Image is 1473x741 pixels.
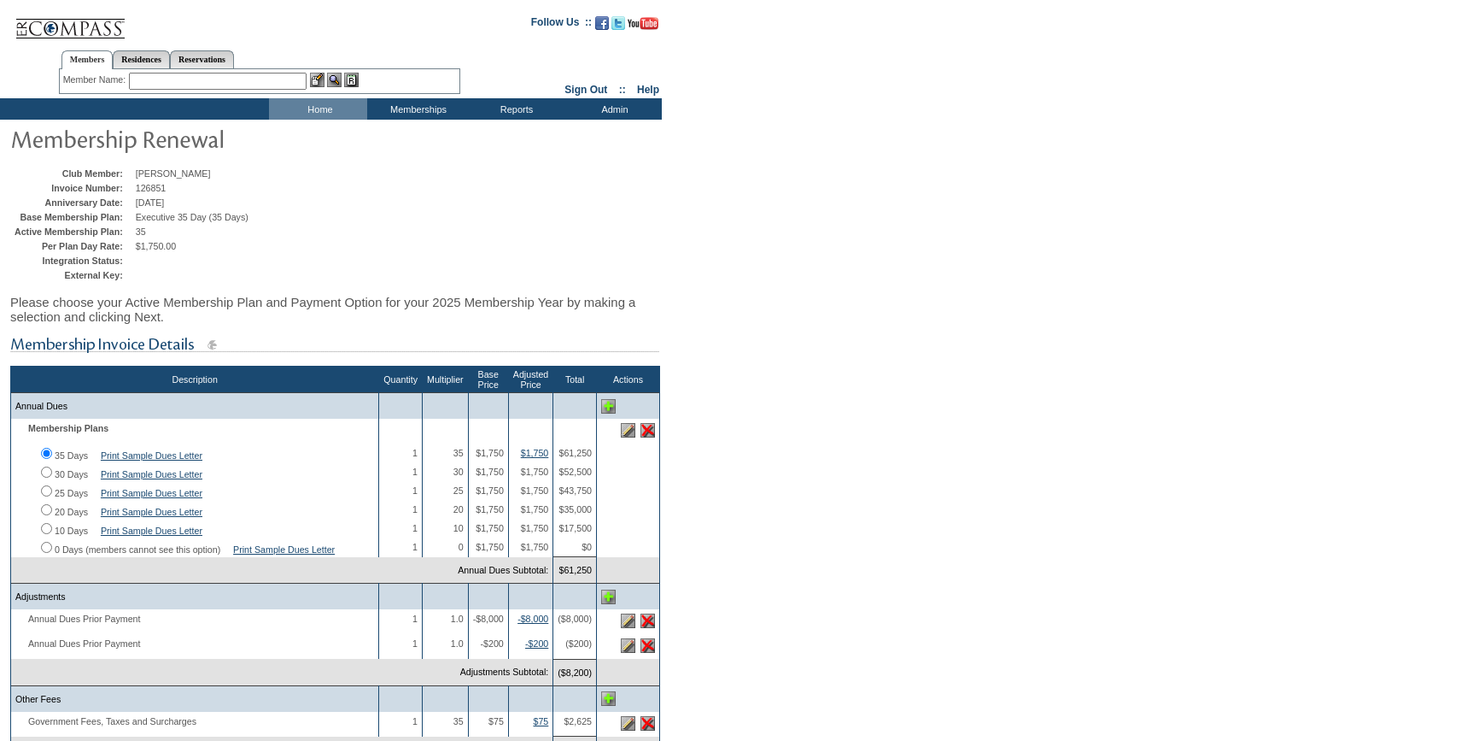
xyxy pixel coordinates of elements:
span: $17,500 [558,523,592,533]
span: -$200 [481,638,504,649]
td: Memberships [367,98,465,120]
td: Annual Dues [11,393,379,420]
td: Integration Status: [15,256,132,266]
td: Per Plan Day Rate: [15,241,132,251]
label: 0 Days (members cannot see this option) [55,544,220,555]
label: 25 Days [55,488,88,498]
span: 10 [453,523,464,533]
label: 35 Days [55,450,88,461]
span: $1,750 [476,523,504,533]
b: Membership Plans [28,423,108,433]
span: $43,750 [558,485,592,496]
a: Print Sample Dues Letter [101,469,202,479]
a: Help [637,84,659,96]
span: 35 [453,716,464,726]
img: Add Annual Dues line item [601,399,616,414]
img: View [327,73,342,87]
span: $1,750 [521,467,549,477]
img: Delete this line item [640,716,655,731]
span: 1 [412,542,418,552]
span: Annual Dues Prior Payment [15,614,149,624]
span: 1 [412,523,418,533]
a: $75 [534,716,549,726]
span: 126851 [136,183,167,193]
img: Add Other Fees line item [601,691,616,706]
img: Subscribe to our YouTube Channel [628,17,658,30]
a: Subscribe to our YouTube Channel [628,21,658,32]
td: Follow Us :: [531,15,592,35]
td: Club Member: [15,168,132,179]
span: 1.0 [451,638,464,649]
td: Anniversary Date: [15,197,132,208]
td: Invoice Number: [15,183,132,193]
span: 25 [453,485,464,496]
span: 1 [412,448,418,458]
th: Quantity [379,367,423,393]
span: 1 [412,638,418,649]
span: $1,750 [476,485,504,496]
span: $2,625 [564,716,592,726]
span: 35 [136,226,146,237]
th: Multiplier [423,367,469,393]
a: Print Sample Dues Letter [101,450,202,461]
img: Delete this line item [640,614,655,628]
td: ($8,200) [553,659,597,685]
td: Other Fees [11,685,379,712]
span: $52,500 [558,467,592,477]
span: 0 [459,542,464,552]
span: $1,750 [521,504,549,515]
th: Base Price [468,367,508,393]
img: b_edit.gif [310,73,324,87]
img: Compass Home [15,4,126,39]
a: Print Sample Dues Letter [101,488,202,498]
span: [DATE] [136,197,165,208]
img: subTtlMembershipInvoiceDetails.gif [10,334,659,356]
span: $1,750 [521,523,549,533]
span: [PERSON_NAME] [136,168,211,179]
span: -$8,000 [473,614,504,624]
span: $1,750 [521,485,549,496]
a: Members [61,50,114,69]
a: Print Sample Dues Letter [101,526,202,536]
td: Annual Dues Subtotal: [11,557,553,584]
span: 20 [453,504,464,515]
img: Edit this line item [621,614,635,628]
span: 1 [412,716,418,726]
span: Government Fees, Taxes and Surcharges [15,716,205,726]
span: 30 [453,467,464,477]
td: Base Membership Plan: [15,212,132,222]
span: $1,750 [476,448,504,458]
td: Reports [465,98,564,120]
span: $1,750.00 [136,241,176,251]
a: -$200 [525,638,548,649]
span: ($8,000) [558,614,592,624]
span: 1 [412,485,418,496]
td: Home [269,98,367,120]
span: $1,750 [476,467,504,477]
span: $1,750 [476,504,504,515]
img: Reservations [344,73,359,87]
img: Delete this line item [640,638,655,653]
td: Adjustments Subtotal: [11,659,553,685]
span: $1,750 [476,542,504,552]
span: :: [619,84,626,96]
span: 1 [412,614,418,624]
a: $1,750 [521,448,549,458]
span: Executive 35 Day (35 Days) [136,212,248,222]
span: $75 [488,716,504,726]
td: Admin [564,98,662,120]
a: -$8,000 [517,614,548,624]
td: External Key: [15,270,132,280]
td: Adjustments [11,584,379,610]
th: Description [11,367,379,393]
label: 10 Days [55,526,88,536]
img: Edit this line item [621,423,635,438]
span: $0 [582,542,592,552]
span: $1,750 [521,542,549,552]
a: Reservations [170,50,234,68]
img: Edit this line item [621,716,635,731]
label: 30 Days [55,469,88,479]
td: Active Membership Plan: [15,226,132,237]
img: Edit this line item [621,638,635,653]
span: 1.0 [451,614,464,624]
